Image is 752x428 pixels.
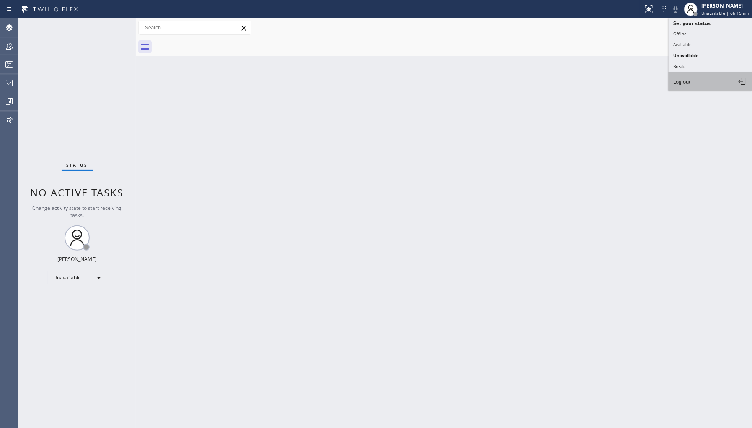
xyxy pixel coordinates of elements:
div: Unavailable [48,271,106,284]
span: Status [67,162,88,168]
span: No active tasks [31,185,124,199]
div: [PERSON_NAME] [702,2,749,9]
button: Mute [670,3,682,15]
input: Search [139,21,251,34]
div: [PERSON_NAME] [57,256,97,263]
span: Change activity state to start receiving tasks. [33,204,122,219]
span: Unavailable | 6h 15min [702,10,749,16]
